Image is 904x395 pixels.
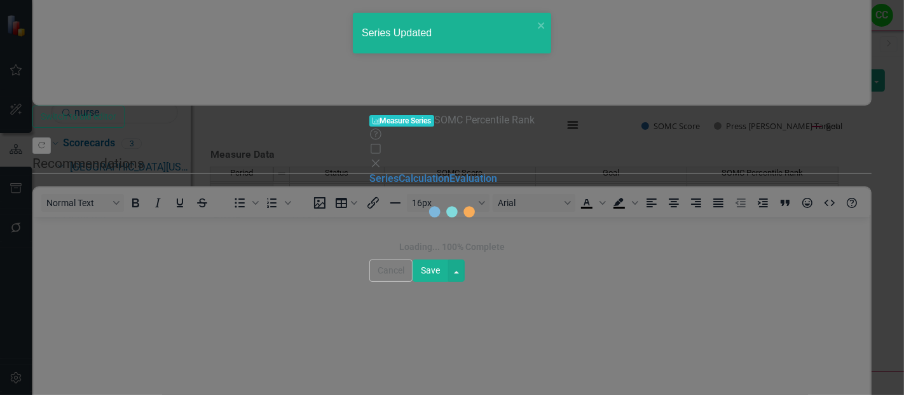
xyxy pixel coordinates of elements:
[434,114,535,126] span: SOMC Percentile Rank
[413,260,448,282] button: Save
[537,18,546,32] button: close
[369,115,435,127] span: Measure Series
[369,172,399,184] a: Series
[362,26,533,41] div: Series Updated
[399,240,505,253] div: Loading... 100% Complete
[399,172,449,184] a: Calculation
[449,172,497,184] a: Evaluation
[369,260,413,282] button: Cancel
